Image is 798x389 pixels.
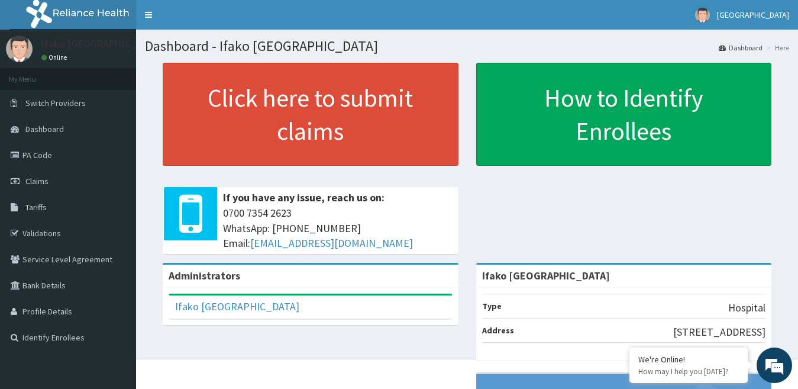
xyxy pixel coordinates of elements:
a: Online [41,53,70,62]
span: Switch Providers [25,98,86,108]
span: Dashboard [25,124,64,134]
p: How may I help you today? [638,367,739,377]
span: 0700 7354 2623 WhatsApp: [PHONE_NUMBER] Email: [223,205,453,251]
a: How to Identify Enrollees [476,63,772,166]
p: Hospital [728,300,765,316]
b: If you have any issue, reach us on: [223,191,385,204]
b: Type [482,301,502,311]
p: [STREET_ADDRESS] [673,324,765,340]
li: Here [764,43,789,53]
h1: Dashboard - Ifako [GEOGRAPHIC_DATA] [145,38,789,54]
span: Claims [25,176,49,187]
div: We're Online! [638,354,739,365]
img: User Image [695,8,710,22]
img: User Image [6,36,33,62]
p: Ifako [GEOGRAPHIC_DATA] [41,38,165,49]
b: Administrators [169,269,240,282]
strong: Ifako [GEOGRAPHIC_DATA] [482,269,610,282]
a: [EMAIL_ADDRESS][DOMAIN_NAME] [250,236,413,250]
a: Dashboard [719,43,763,53]
span: [GEOGRAPHIC_DATA] [717,9,789,20]
b: Address [482,325,514,336]
a: Click here to submit claims [163,63,458,166]
a: Ifako [GEOGRAPHIC_DATA] [175,300,299,313]
span: Tariffs [25,202,47,213]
